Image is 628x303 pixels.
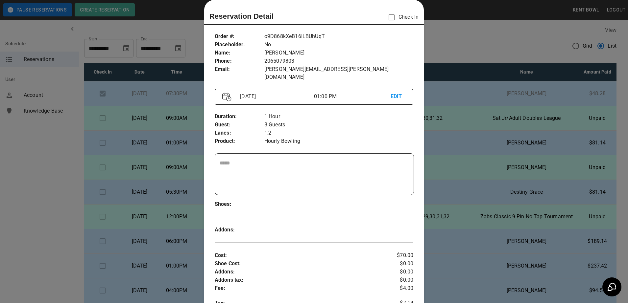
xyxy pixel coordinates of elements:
p: Duration : [215,113,264,121]
p: [DATE] [237,93,314,100]
p: Guest : [215,121,264,129]
p: Addons : [215,268,380,276]
p: 01:00 PM [314,93,391,100]
p: No [264,41,413,49]
p: [PERSON_NAME] [264,49,413,57]
p: $0.00 [380,268,414,276]
p: $4.00 [380,284,414,292]
p: 2065079803 [264,57,413,65]
p: Product : [215,137,264,145]
p: Shoes : [215,200,264,208]
p: Cost : [215,251,380,260]
p: Check In [385,11,419,24]
p: 8 Guests [264,121,413,129]
p: EDIT [391,93,406,101]
p: Shoe Cost : [215,260,380,268]
p: Placeholder : [215,41,264,49]
p: Hourly Bowling [264,137,413,145]
p: Addons : [215,226,264,234]
p: $0.00 [380,276,414,284]
p: Lanes : [215,129,264,137]
p: Name : [215,49,264,57]
p: 1,2 [264,129,413,137]
p: o9D868kXeB16ILBUhUqT [264,32,413,41]
p: Fee : [215,284,380,292]
p: Email : [215,65,264,74]
p: Order # : [215,32,264,41]
p: Addons tax : [215,276,380,284]
p: Reservation Detail [209,11,274,22]
p: Phone : [215,57,264,65]
p: $70.00 [380,251,414,260]
p: 1 Hour [264,113,413,121]
p: $0.00 [380,260,414,268]
img: Vector [222,93,231,101]
p: [PERSON_NAME][EMAIL_ADDRESS][PERSON_NAME][DOMAIN_NAME] [264,65,413,81]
